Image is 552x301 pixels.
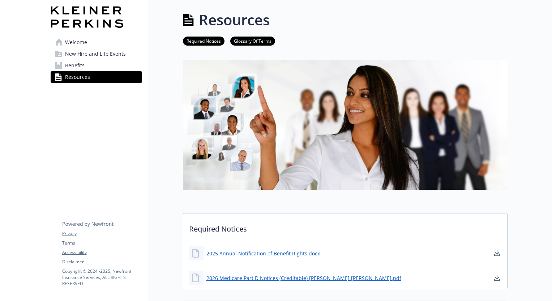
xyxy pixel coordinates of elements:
[199,9,270,31] h1: Resources
[230,37,275,44] a: Glossary Of Terms
[183,213,507,240] p: Required Notices
[51,48,142,60] a: New Hire and Life Events
[183,37,224,44] a: Required Notices
[65,60,85,71] span: Benefits
[183,60,508,190] img: resources page banner
[51,71,142,83] a: Resources
[206,274,401,282] a: 2026 Medicare Part D Notices (Creditable) [PERSON_NAME] [PERSON_NAME].pdf
[62,249,142,256] a: Accessibility
[51,60,142,71] a: Benefits
[62,230,142,237] a: Privacy
[62,268,142,287] p: Copyright © 2024 - 2025 , Newfront Insurance Services, ALL RIGHTS RESERVED
[493,249,501,258] a: download document
[65,48,126,60] span: New Hire and Life Events
[65,71,90,83] span: Resources
[51,37,142,48] a: Welcome
[62,259,142,265] a: Disclaimer
[65,37,87,48] span: Welcome
[206,250,320,257] a: 2025 Annual Notification of Benefit Rights.docx
[493,274,501,282] a: download document
[62,240,142,246] a: Terms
